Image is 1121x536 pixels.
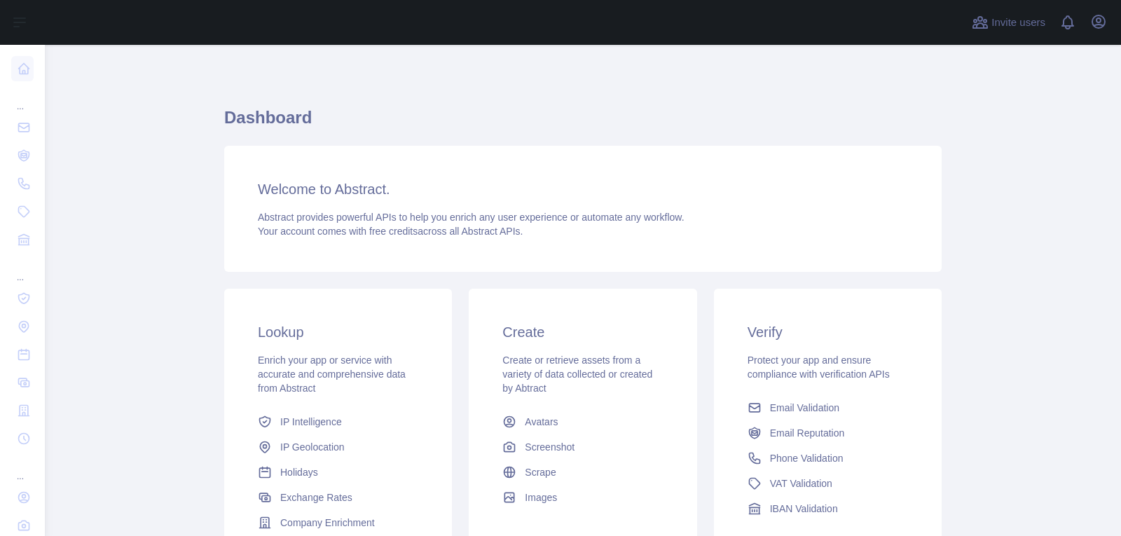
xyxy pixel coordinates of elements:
[525,440,575,454] span: Screenshot
[280,440,345,454] span: IP Geolocation
[252,485,424,510] a: Exchange Rates
[748,322,908,342] h3: Verify
[770,476,832,490] span: VAT Validation
[770,451,844,465] span: Phone Validation
[280,490,352,504] span: Exchange Rates
[497,409,668,434] a: Avatars
[991,15,1045,31] span: Invite users
[258,179,908,199] h3: Welcome to Abstract.
[258,226,523,237] span: Your account comes with across all Abstract APIs.
[497,485,668,510] a: Images
[252,434,424,460] a: IP Geolocation
[497,460,668,485] a: Scrape
[770,502,838,516] span: IBAN Validation
[258,322,418,342] h3: Lookup
[742,471,914,496] a: VAT Validation
[252,510,424,535] a: Company Enrichment
[742,446,914,471] a: Phone Validation
[280,516,375,530] span: Company Enrichment
[280,415,342,429] span: IP Intelligence
[252,460,424,485] a: Holidays
[497,434,668,460] a: Screenshot
[11,255,34,283] div: ...
[525,415,558,429] span: Avatars
[258,212,685,223] span: Abstract provides powerful APIs to help you enrich any user experience or automate any workflow.
[770,426,845,440] span: Email Reputation
[742,395,914,420] a: Email Validation
[742,420,914,446] a: Email Reputation
[258,355,406,394] span: Enrich your app or service with accurate and comprehensive data from Abstract
[252,409,424,434] a: IP Intelligence
[280,465,318,479] span: Holidays
[770,401,839,415] span: Email Validation
[224,106,942,140] h1: Dashboard
[11,84,34,112] div: ...
[742,496,914,521] a: IBAN Validation
[11,454,34,482] div: ...
[748,355,890,380] span: Protect your app and ensure compliance with verification APIs
[502,355,652,394] span: Create or retrieve assets from a variety of data collected or created by Abtract
[969,11,1048,34] button: Invite users
[525,465,556,479] span: Scrape
[369,226,418,237] span: free credits
[525,490,557,504] span: Images
[502,322,663,342] h3: Create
